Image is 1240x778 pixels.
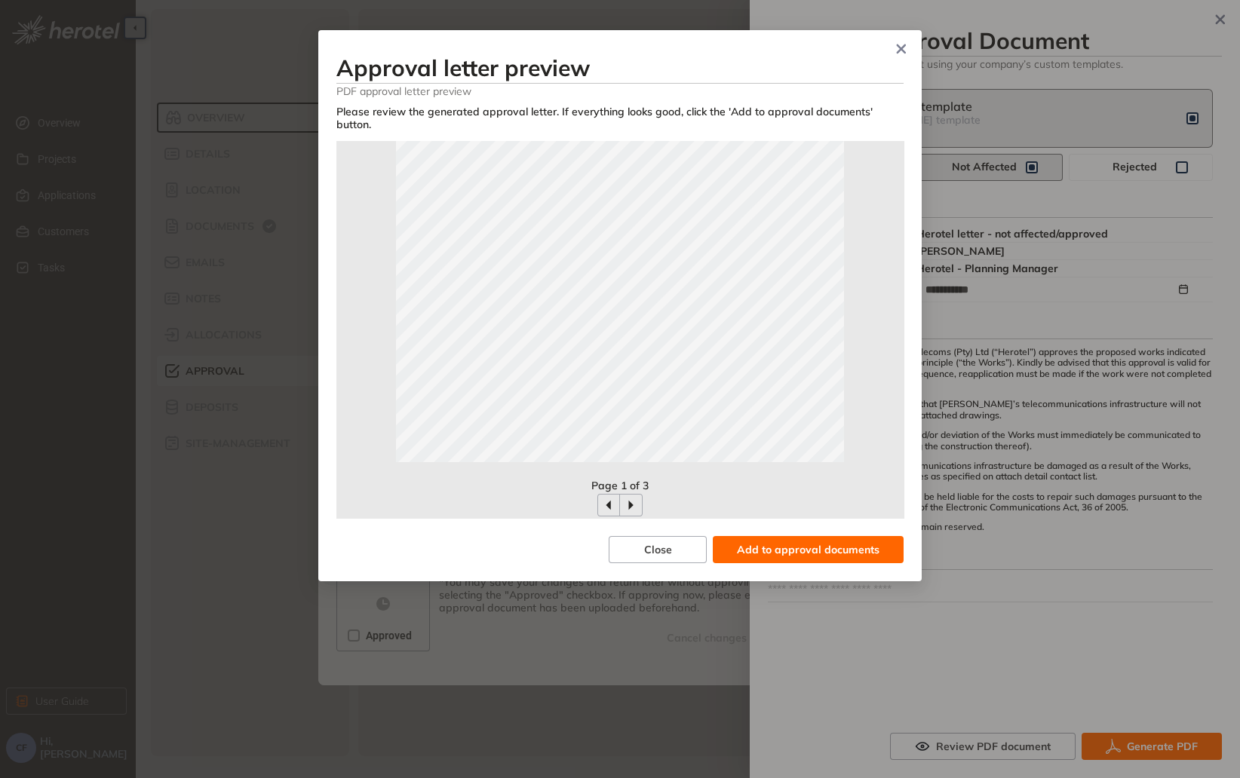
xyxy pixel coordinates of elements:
div: Please review the generated approval letter. If everything looks good, click the 'Add to approval... [336,106,904,131]
span: Page 1 of 3 [591,479,649,492]
span: PDF approval letter preview [336,84,904,98]
button: Close [609,536,707,563]
span: Close [644,541,672,558]
span: Add to approval documents [737,541,879,558]
h3: Approval letter preview [336,54,904,81]
button: Close [881,30,922,71]
button: Add to approval documents [713,536,904,563]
